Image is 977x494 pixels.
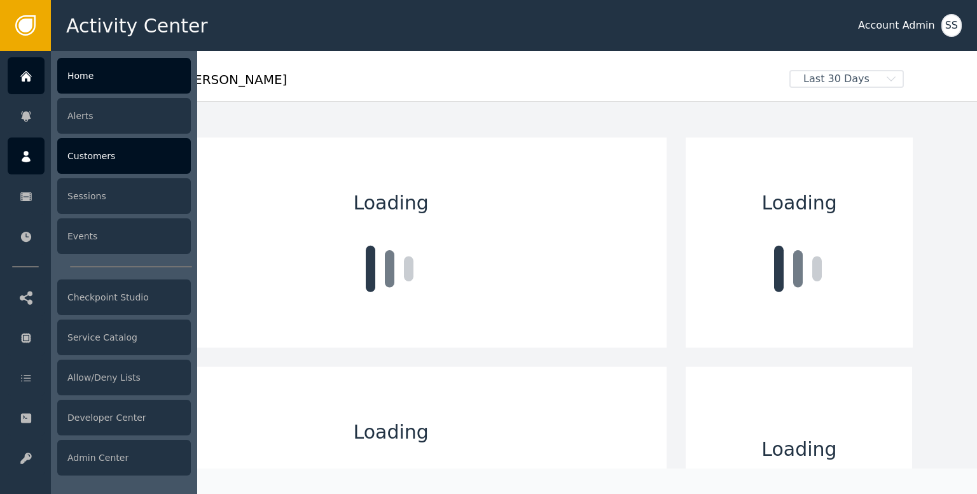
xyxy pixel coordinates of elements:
[115,70,780,98] div: Welcome , [PERSON_NAME]
[354,418,429,446] span: Loading
[57,320,191,355] div: Service Catalog
[8,218,191,255] a: Events
[57,440,191,476] div: Admin Center
[858,18,935,33] div: Account Admin
[8,57,191,94] a: Home
[8,178,191,215] a: Sessions
[8,399,191,436] a: Developer Center
[57,360,191,395] div: Allow/Deny Lists
[57,98,191,134] div: Alerts
[8,359,191,396] a: Allow/Deny Lists
[57,400,191,435] div: Developer Center
[762,188,837,217] span: Loading
[8,138,191,174] a: Customers
[8,279,191,316] a: Checkpoint Studio
[66,11,208,40] span: Activity Center
[791,71,882,87] span: Last 30 Days
[57,58,191,94] div: Home
[8,319,191,356] a: Service Catalog
[941,14,962,37] button: SS
[354,188,429,217] span: Loading
[8,439,191,476] a: Admin Center
[8,97,191,134] a: Alerts
[57,178,191,214] div: Sessions
[761,435,836,463] span: Loading
[57,218,191,254] div: Events
[57,279,191,315] div: Checkpoint Studio
[780,70,913,88] button: Last 30 Days
[57,138,191,174] div: Customers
